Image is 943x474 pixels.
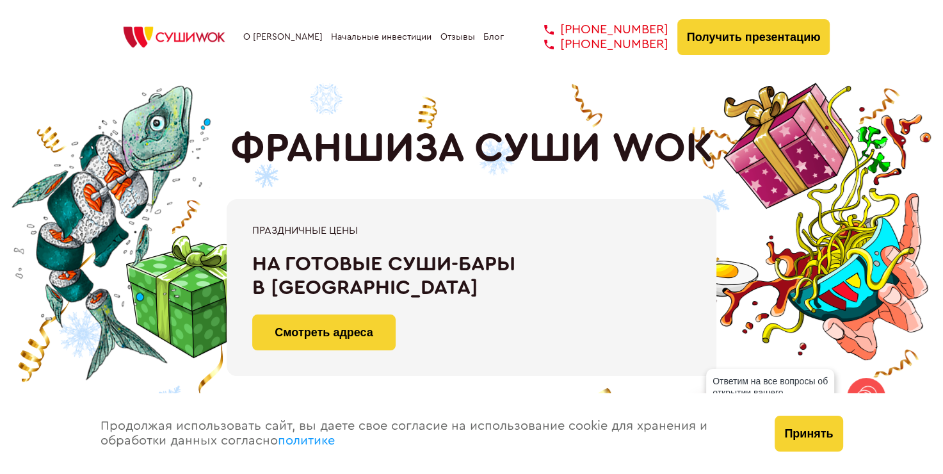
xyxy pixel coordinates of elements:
div: Ответим на все вопросы об открытии вашего [PERSON_NAME]! [706,369,834,416]
div: На готовые суши-бары в [GEOGRAPHIC_DATA] [252,252,691,300]
div: Продолжая использовать сайт, вы даете свое согласие на использование cookie для хранения и обрабо... [88,393,762,474]
button: Принять [775,416,842,452]
a: Смотреть адреса [252,315,396,350]
h1: ФРАНШИЗА СУШИ WOK [230,125,713,172]
a: Отзывы [440,32,475,42]
a: политике [278,434,335,447]
a: Начальные инвестиции [331,32,431,42]
a: [PHONE_NUMBER] [525,22,668,37]
div: Праздничные цены [252,225,691,236]
a: О [PERSON_NAME] [243,32,323,42]
a: Блог [483,32,504,42]
button: Получить презентацию [677,19,830,55]
a: [PHONE_NUMBER] [525,37,668,52]
img: СУШИWOK [113,23,235,51]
